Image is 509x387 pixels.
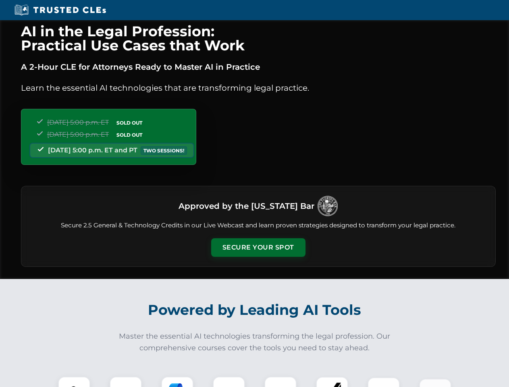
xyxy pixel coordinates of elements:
h2: Powered by Leading AI Tools [31,296,478,324]
img: Trusted CLEs [12,4,108,16]
img: Logo [318,196,338,216]
span: [DATE] 5:00 p.m. ET [47,131,109,138]
p: Learn the essential AI technologies that are transforming legal practice. [21,81,496,94]
h3: Approved by the [US_STATE] Bar [179,199,314,213]
p: Secure 2.5 General & Technology Credits in our Live Webcast and learn proven strategies designed ... [31,221,486,230]
span: SOLD OUT [114,119,145,127]
span: [DATE] 5:00 p.m. ET [47,119,109,126]
p: Master the essential AI technologies transforming the legal profession. Our comprehensive courses... [114,331,396,354]
span: SOLD OUT [114,131,145,139]
button: Secure Your Spot [211,238,305,257]
h1: AI in the Legal Profession: Practical Use Cases that Work [21,24,496,52]
p: A 2-Hour CLE for Attorneys Ready to Master AI in Practice [21,60,496,73]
